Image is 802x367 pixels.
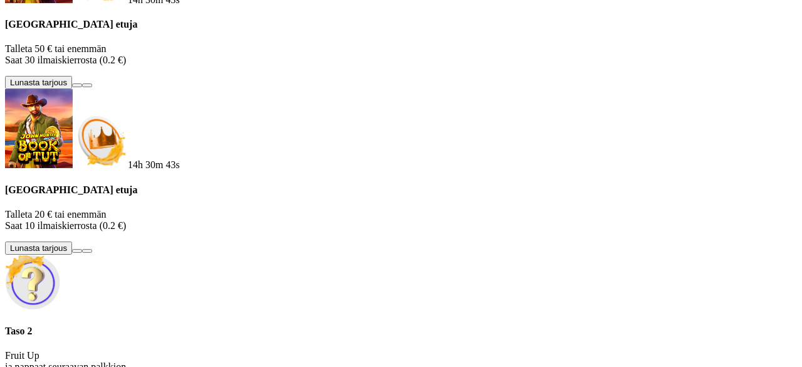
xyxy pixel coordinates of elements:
span: countdown [128,159,180,170]
p: Talleta 20 € tai enemmän Saat 10 ilmaiskierrosta (0.2 €) [5,209,797,231]
button: Lunasta tarjous [5,76,72,89]
img: Unlock reward icon [5,255,60,310]
p: Talleta 50 € tai enemmän Saat 30 ilmaiskierrosta (0.2 €) [5,43,797,66]
button: info [82,83,92,87]
button: Lunasta tarjous [5,242,72,255]
img: Deposit bonus icon [73,113,128,168]
span: Lunasta tarjous [10,78,67,87]
img: John Hunter and the Book of Tut [5,89,73,168]
button: info [82,249,92,253]
h4: [GEOGRAPHIC_DATA] etuja [5,184,797,196]
h4: [GEOGRAPHIC_DATA] etuja [5,19,797,30]
h4: Taso 2 [5,326,797,337]
span: Lunasta tarjous [10,243,67,253]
